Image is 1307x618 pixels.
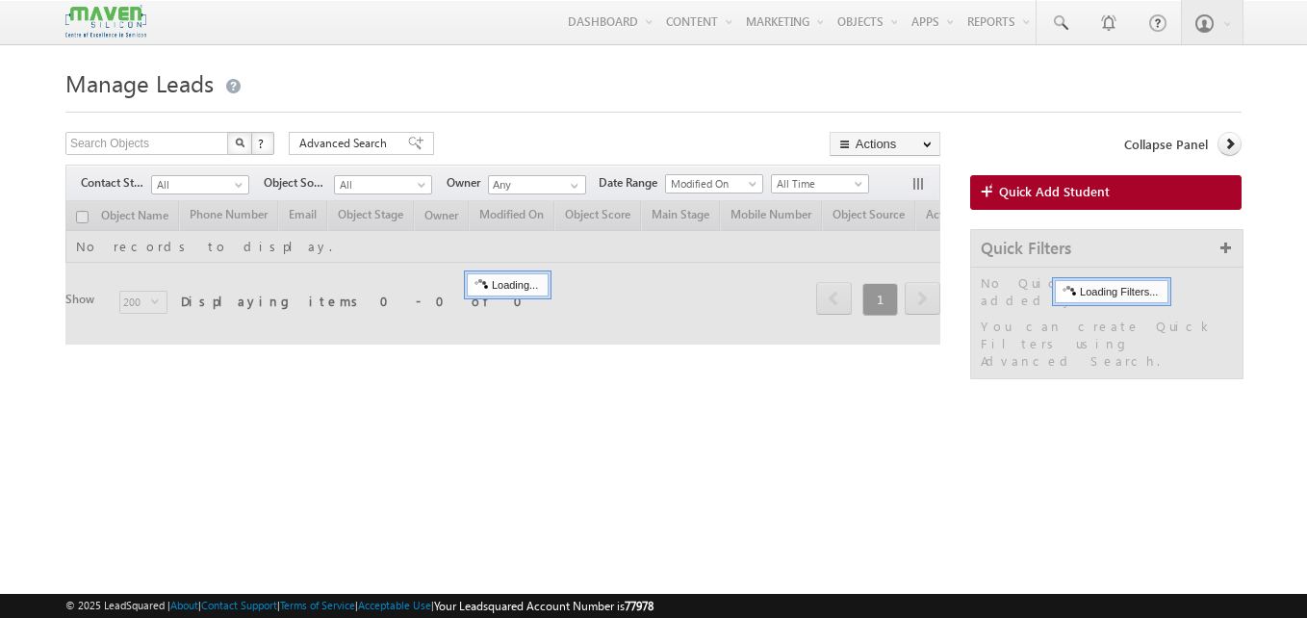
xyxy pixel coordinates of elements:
[358,599,431,611] a: Acceptable Use
[830,132,940,156] button: Actions
[970,175,1242,210] a: Quick Add Student
[258,135,267,151] span: ?
[81,174,151,192] span: Contact Stage
[299,135,393,152] span: Advanced Search
[251,132,274,155] button: ?
[235,138,244,147] img: Search
[201,599,277,611] a: Contact Support
[666,175,757,193] span: Modified On
[65,5,146,39] img: Custom Logo
[599,174,665,192] span: Date Range
[65,597,653,615] span: © 2025 LeadSquared | | | | |
[560,176,584,195] a: Show All Items
[65,67,214,98] span: Manage Leads
[334,175,432,194] a: All
[1055,280,1168,303] div: Loading Filters...
[151,175,249,194] a: All
[488,175,586,194] input: Type to Search
[772,175,863,193] span: All Time
[447,174,488,192] span: Owner
[625,599,653,613] span: 77978
[1124,136,1208,153] span: Collapse Panel
[434,599,653,613] span: Your Leadsquared Account Number is
[999,183,1110,200] span: Quick Add Student
[152,176,243,193] span: All
[467,273,549,296] div: Loading...
[280,599,355,611] a: Terms of Service
[665,174,763,193] a: Modified On
[771,174,869,193] a: All Time
[264,174,334,192] span: Object Source
[335,176,426,193] span: All
[170,599,198,611] a: About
